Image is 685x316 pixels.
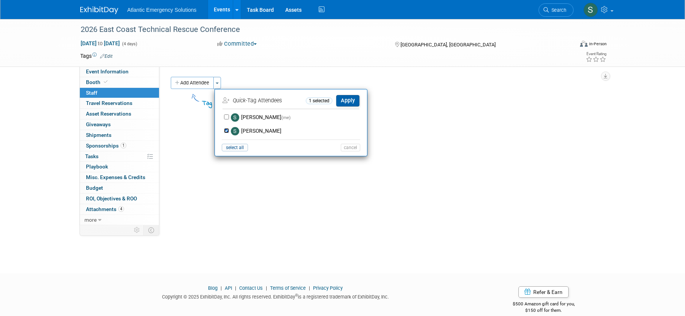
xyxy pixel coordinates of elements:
span: Sponsorships [86,143,126,149]
td: Tags [80,52,113,60]
a: more [80,215,159,225]
div: In-Person [589,41,607,47]
div: $150 off for them. [482,307,605,314]
div: $500 Amazon gift card for you, [482,296,605,313]
span: (me) [281,115,291,120]
span: | [219,285,224,291]
a: Staff [80,88,159,98]
label: [PERSON_NAME] [229,111,363,124]
span: ROI, Objectives & ROO [86,195,137,202]
a: Sponsorships1 [80,141,159,151]
a: Edit [100,54,113,59]
button: Add Attendee [171,77,214,89]
button: Committed [215,40,260,48]
span: more [84,217,97,223]
sup: ® [295,293,298,297]
td: -Tag Attendees [223,95,304,107]
span: Atlantic Emergency Solutions [127,7,197,13]
span: Search [549,7,566,13]
span: Playbook [86,164,108,170]
a: Refer & Earn [518,286,569,298]
a: API [225,285,232,291]
span: Attachments [86,206,124,212]
a: Privacy Policy [313,285,343,291]
span: Event Information [86,68,129,75]
span: Budget [86,185,103,191]
span: | [264,285,269,291]
a: Attachments4 [80,204,159,214]
a: Booth [80,77,159,87]
span: Shipments [86,132,111,138]
a: Blog [208,285,218,291]
button: select all [222,144,248,151]
img: S.jpg [231,113,239,122]
span: Asset Reservations [86,111,131,117]
span: Misc. Expenses & Credits [86,174,145,180]
a: Travel Reservations [80,98,159,108]
img: S.jpg [231,127,239,135]
a: Budget [80,183,159,193]
a: Terms of Service [270,285,306,291]
a: Contact Us [239,285,263,291]
a: Tasks [80,151,159,162]
div: Tag People [202,98,339,108]
label: [PERSON_NAME] [229,124,363,138]
img: Stephanie Hood [583,3,598,17]
a: Event Information [80,67,159,77]
span: | [307,285,312,291]
i: Booth reservation complete [104,80,108,84]
div: 2026 East Coast Technical Rescue Conference [78,23,562,37]
img: Format-Inperson.png [580,41,588,47]
div: Event Rating [586,52,606,56]
button: cancel [341,144,360,151]
a: Search [539,3,574,17]
a: ROI, Objectives & ROO [80,194,159,204]
span: [DATE] [DATE] [80,40,120,47]
span: Tasks [85,153,99,159]
a: Asset Reservations [80,109,159,119]
span: (4 days) [121,41,137,46]
span: Giveaways [86,121,111,127]
span: Booth [86,79,109,85]
span: 1 selected [306,97,332,104]
div: Event Format [529,40,607,51]
span: Travel Reservations [86,100,132,106]
span: Staff [86,90,97,96]
i: Quick [233,97,246,104]
button: Apply [336,95,359,106]
span: [GEOGRAPHIC_DATA], [GEOGRAPHIC_DATA] [401,42,496,48]
td: Toggle Event Tabs [143,225,159,235]
a: Shipments [80,130,159,140]
div: Copyright © 2025 ExhibitDay, Inc. All rights reserved. ExhibitDay is a registered trademark of Ex... [80,292,471,300]
a: Playbook [80,162,159,172]
img: ExhibitDay [80,6,118,14]
span: 4 [118,206,124,212]
span: 1 [121,143,126,148]
span: to [97,40,104,46]
td: Personalize Event Tab Strip [130,225,144,235]
a: Giveaways [80,119,159,130]
span: | [233,285,238,291]
a: Misc. Expenses & Credits [80,172,159,183]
